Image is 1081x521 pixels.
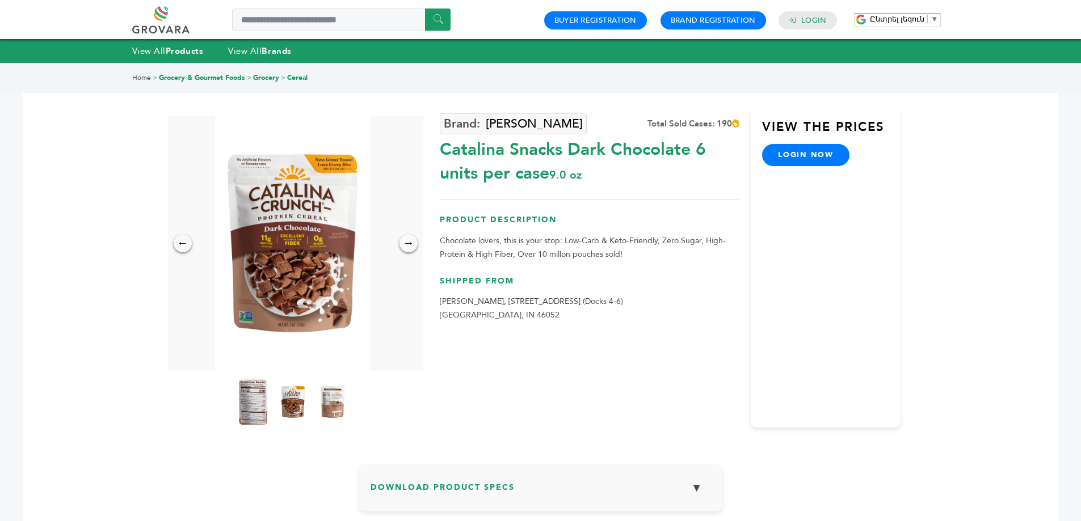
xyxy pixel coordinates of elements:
[132,73,151,82] a: Home
[440,113,587,134] a: [PERSON_NAME]
[683,476,711,500] button: ▼
[801,15,826,26] a: Login
[440,132,739,185] div: Catalina Snacks Dark Chocolate 6 units per case
[647,118,739,130] div: Total Sold Cases: 190
[153,73,157,82] span: >
[399,234,418,252] div: →
[931,15,938,23] span: ▼
[281,73,285,82] span: >
[132,45,204,57] a: View AllProducts
[762,144,849,166] a: login now
[671,15,756,26] a: Brand Registration
[159,73,245,82] a: Grocery & Gourmet Foods
[287,73,308,82] a: Cereal
[262,45,291,57] strong: Brands
[440,214,739,234] h3: Product Description
[215,116,370,371] img: Catalina Snacks Dark Chocolate 6 units per case 9.0 oz
[232,9,451,31] input: Search a product or brand...
[554,15,637,26] a: Buyer Registration
[318,379,347,425] img: Catalina Snacks Dark Chocolate 6 units per case 9.0 oz
[440,295,739,322] p: [PERSON_NAME], [STREET_ADDRESS] (Docks 4-6) [GEOGRAPHIC_DATA], IN 46052
[279,379,307,425] img: Catalina Snacks Dark Chocolate 6 units per case 9.0 oz
[174,234,192,252] div: ←
[166,45,203,57] strong: Products
[870,15,925,23] span: Ընտրել լեզուն
[440,276,739,295] h3: Shipped From
[228,45,292,57] a: View AllBrands
[247,73,251,82] span: >
[239,379,267,425] img: Catalina Snacks Dark Chocolate 6 units per case 9.0 oz Nutrition Info
[762,118,901,145] h3: View the Prices
[253,73,279,82] a: Grocery
[371,476,711,509] h3: Download Product Specs
[870,15,939,23] a: Ընտրել լեզուն​
[440,234,739,261] p: Chocolate lovers, this is your stop: Low-Carb & Keto-Friendly, Zero Sugar, High-Protein & High Fi...
[549,167,582,183] span: 9.0 oz
[927,15,928,23] span: ​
